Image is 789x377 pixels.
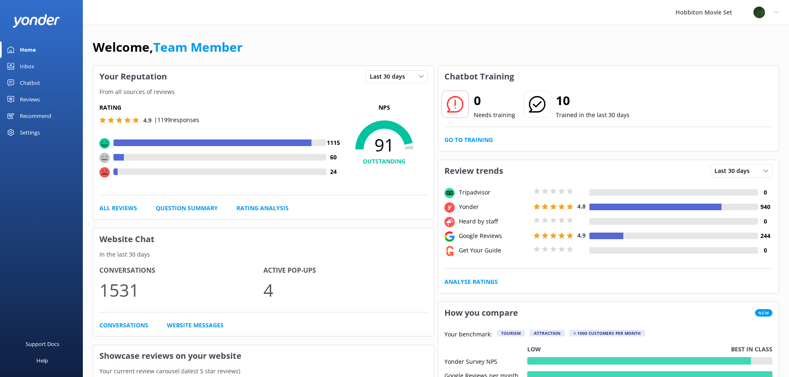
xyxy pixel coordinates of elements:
[457,202,531,211] div: Yonder
[99,265,263,276] h4: Conversations
[99,204,137,213] a: All Reviews
[341,103,428,112] p: NPS
[99,276,263,304] p: 1531
[457,188,531,197] div: Tripadvisor
[731,345,772,354] p: Best in class
[714,166,755,175] span: Last 30 days
[758,217,772,226] h4: 0
[93,37,243,57] h1: Welcome,
[577,231,586,239] span: 4.9
[438,160,509,182] h3: Review trends
[20,58,34,74] div: Inbox
[753,6,765,19] img: 34-1625720359.png
[20,124,40,141] div: Settings
[457,231,531,240] div: Google Reviews
[755,309,772,317] span: New
[36,352,48,369] div: Help
[444,277,498,286] a: Analyse Ratings
[556,91,630,110] h2: 10
[26,336,59,352] div: Support Docs
[154,115,199,125] p: | 1199 responses
[758,188,772,197] h4: 0
[556,110,630,120] p: Trained in the last 30 days
[444,357,527,365] div: Yonder Survey NPS
[341,157,428,166] h4: OUTSTANDING
[758,231,772,240] h4: 244
[93,228,434,250] h3: Website Chat
[93,87,434,96] p: From all sources of reviews
[167,321,224,330] a: Website Messages
[20,74,40,91] div: Chatbot
[326,153,341,162] h4: 60
[263,276,427,304] p: 4
[236,204,289,213] a: Rating Analysis
[93,367,434,376] p: Your current review carousel (latest 5 star reviews)
[20,108,51,124] div: Recommend
[20,91,40,108] div: Reviews
[20,41,36,58] div: Home
[444,135,493,144] a: Go to Training
[93,250,434,259] p: In the last 30 days
[577,202,586,210] span: 4.8
[474,110,515,120] p: Needs training
[143,116,152,124] span: 4.9
[326,138,341,147] h4: 1115
[758,202,772,211] h4: 940
[99,103,341,112] h5: Rating
[438,66,520,87] h3: Chatbot Training
[527,345,541,354] p: Low
[263,265,427,276] h4: Active Pop-ups
[474,91,515,110] h2: 0
[758,246,772,255] h4: 0
[370,72,410,81] span: Last 30 days
[530,330,565,336] div: Attraction
[444,330,492,340] p: Your benchmark:
[438,302,524,324] h3: How you compare
[153,38,243,55] a: Team Member
[93,345,434,367] h3: Showcase reviews on your website
[93,66,173,87] h3: Your Reputation
[341,134,428,155] span: 91
[156,204,218,213] a: Question Summary
[569,330,645,336] div: > 1000 customers per month
[99,321,148,330] a: Conversations
[326,167,341,176] h4: 24
[12,14,60,28] img: yonder-white-logo.png
[497,330,525,336] div: Tourism
[457,217,531,226] div: Heard by staff
[457,246,531,255] div: Get Your Guide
